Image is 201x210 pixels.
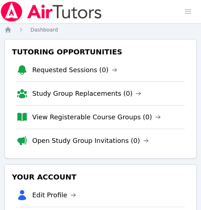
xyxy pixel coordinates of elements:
[32,190,76,200] a: Edit Profile
[30,26,58,33] a: Dashboard
[32,112,161,122] a: View Registerable Course Groups (0)
[11,45,190,58] h3: Tutoring Opportunities
[32,65,117,75] a: Requested Sessions (0)
[32,136,149,146] a: Open Study Group Invitations (0)
[4,26,197,33] nav: Breadcrumb
[32,88,141,99] a: Study Group Replacements (0)
[30,27,58,33] span: Dashboard
[11,170,190,184] h3: Your Account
